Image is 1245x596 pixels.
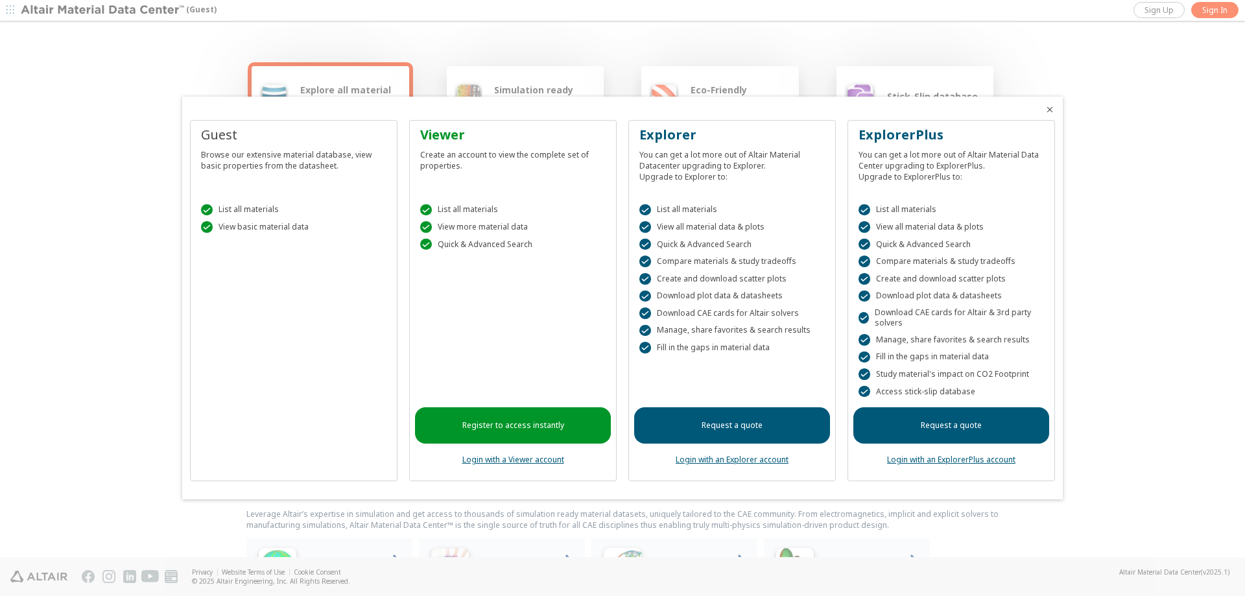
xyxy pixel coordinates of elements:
[639,221,651,233] div: 
[859,352,870,363] div: 
[859,334,1044,346] div: Manage, share favorites & search results
[639,239,825,250] div: Quick & Advanced Search
[859,239,870,250] div: 
[201,221,386,233] div: View basic material data
[639,204,825,216] div: List all materials
[859,273,870,285] div: 
[639,342,825,353] div: Fill in the gaps in material data
[201,144,386,171] div: Browse our extensive material database, view basic properties from the datasheet.
[639,221,825,233] div: View all material data & plots
[420,204,432,216] div: 
[639,256,651,267] div: 
[201,126,386,144] div: Guest
[859,144,1044,182] div: You can get a lot more out of Altair Material Data Center upgrading to ExplorerPlus. Upgrade to E...
[853,407,1049,444] a: Request a quote
[859,239,1044,250] div: Quick & Advanced Search
[859,221,870,233] div: 
[859,204,1044,216] div: List all materials
[859,307,1044,328] div: Download CAE cards for Altair & 3rd party solvers
[859,312,869,324] div: 
[859,386,1044,398] div: Access stick-slip database
[639,291,825,302] div: Download plot data & datasheets
[859,291,870,302] div: 
[201,204,386,216] div: List all materials
[639,342,651,353] div: 
[859,256,1044,267] div: Compare materials & study tradeoffs
[201,221,213,233] div: 
[420,221,432,233] div: 
[859,221,1044,233] div: View all material data & plots
[639,307,651,319] div: 
[420,126,606,144] div: Viewer
[639,325,651,337] div: 
[639,239,651,250] div: 
[462,454,564,465] a: Login with a Viewer account
[887,454,1015,465] a: Login with an ExplorerPlus account
[639,204,651,216] div: 
[639,291,651,302] div: 
[859,368,1044,380] div: Study material's impact on CO2 Footprint
[1045,104,1055,115] button: Close
[415,407,611,444] a: Register to access instantly
[859,273,1044,285] div: Create and download scatter plots
[639,126,825,144] div: Explorer
[201,204,213,216] div: 
[859,352,1044,363] div: Fill in the gaps in material data
[859,334,870,346] div: 
[859,256,870,267] div: 
[639,307,825,319] div: Download CAE cards for Altair solvers
[634,407,830,444] a: Request a quote
[420,144,606,171] div: Create an account to view the complete set of properties.
[420,239,432,250] div: 
[859,204,870,216] div: 
[676,454,788,465] a: Login with an Explorer account
[420,221,606,233] div: View more material data
[420,239,606,250] div: Quick & Advanced Search
[639,273,825,285] div: Create and download scatter plots
[859,386,870,398] div: 
[420,204,606,216] div: List all materials
[639,144,825,182] div: You can get a lot more out of Altair Material Datacenter upgrading to Explorer. Upgrade to Explor...
[859,126,1044,144] div: ExplorerPlus
[639,273,651,285] div: 
[859,291,1044,302] div: Download plot data & datasheets
[639,325,825,337] div: Manage, share favorites & search results
[639,256,825,267] div: Compare materials & study tradeoffs
[859,368,870,380] div: 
